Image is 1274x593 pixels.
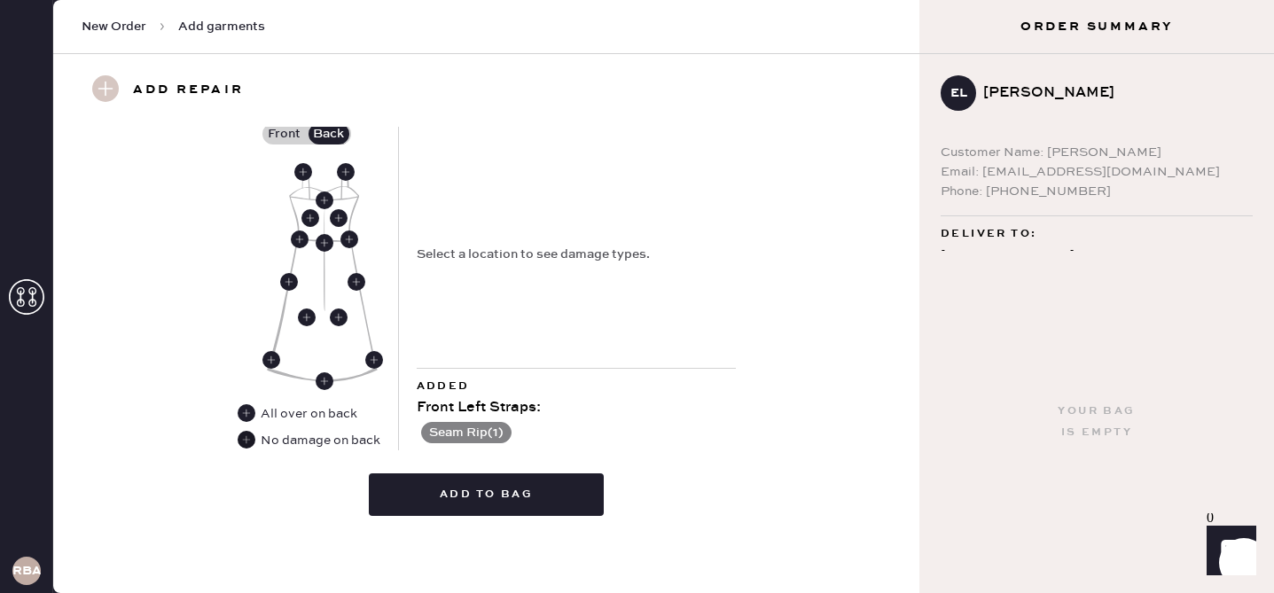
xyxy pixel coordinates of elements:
div: Back Right Body [330,209,348,227]
button: Seam Rip(1) [421,422,512,443]
div: Email: [EMAIL_ADDRESS][DOMAIN_NAME] [941,162,1253,182]
div: All over on back [238,404,359,424]
div: Select a location to see damage types. [417,245,650,264]
div: [PERSON_NAME] [983,82,1239,104]
div: Front Left Straps : [417,397,736,418]
div: All over on back [261,404,357,424]
div: Phone: [PHONE_NUMBER] [941,182,1253,201]
div: Back Center Waistband [316,234,333,252]
div: Back Center Neckline [316,191,333,209]
button: Add to bag [369,473,604,516]
h3: Order Summary [919,18,1274,35]
div: Back Left Side Seam [262,351,280,369]
h3: EL [950,87,967,99]
span: Deliver to: [941,223,1036,245]
div: Back Center Hem [316,372,333,390]
div: Back Right Side Seam [365,351,383,369]
div: Back Left Skirt Body [298,308,316,326]
div: Back Left Waistband [291,230,309,248]
div: No damage on back [238,431,380,450]
div: Customer Name: [PERSON_NAME] [941,143,1253,162]
div: Your bag is empty [1058,401,1135,443]
label: Front [262,123,307,144]
div: Back Left Side Seam [280,273,298,291]
div: No damage on back [261,431,380,450]
div: Back Left Straps [294,163,312,181]
h3: RBA [12,565,41,577]
div: Back Right Straps [337,163,355,181]
div: Back Left Body [301,209,319,227]
span: Add garments [178,18,265,35]
div: Added [417,376,736,397]
div: Back Right Waistband [340,230,358,248]
h3: Add repair [133,75,244,105]
img: Garment image [266,167,379,382]
div: Back Right Skirt Body [330,308,348,326]
span: New Order [82,18,146,35]
div: [STREET_ADDRESS] Apt 3H [GEOGRAPHIC_DATA] , NY 11101 [941,245,1253,312]
div: Back Right Side Seam [348,273,365,291]
iframe: Front Chat [1190,513,1266,589]
label: Back [307,123,351,144]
